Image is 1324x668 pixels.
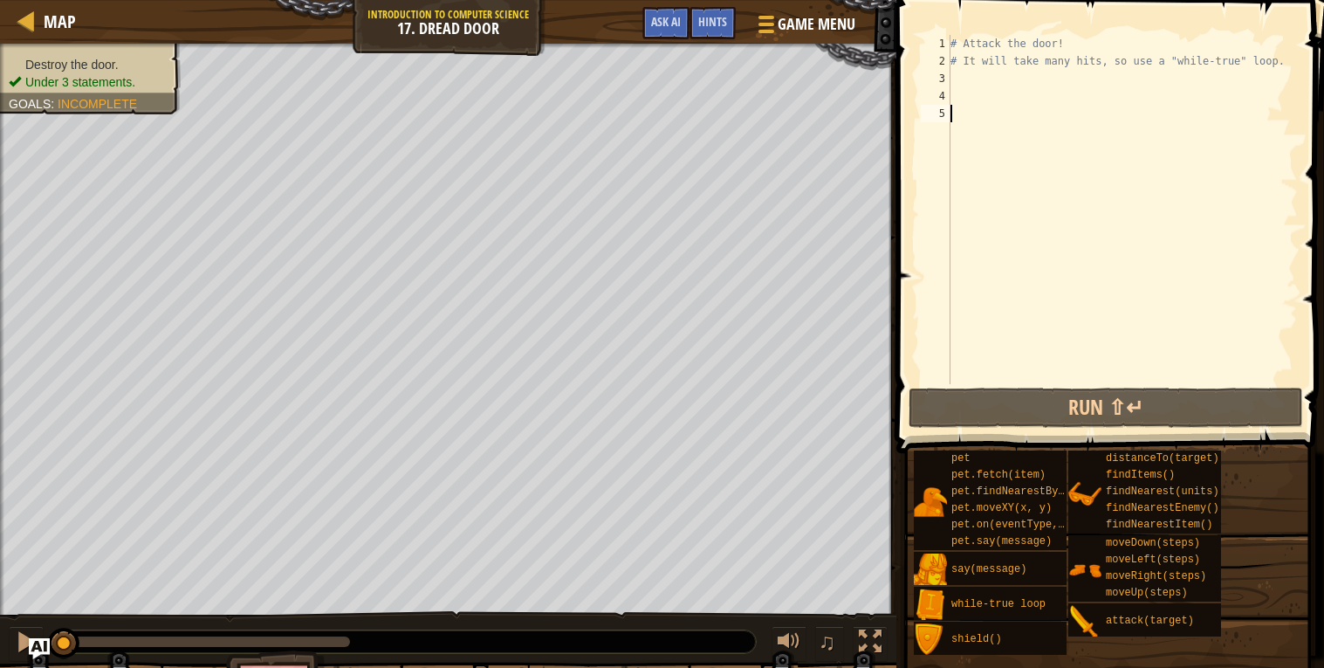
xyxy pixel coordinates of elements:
span: pet.findNearestByType(type) [951,486,1121,498]
div: 3 [921,70,950,87]
span: distanceTo(target) [1106,452,1219,465]
span: findNearest(units) [1106,486,1219,498]
button: Adjust volume [772,626,806,662]
span: while-true loop [951,598,1046,610]
span: Goals [9,97,51,111]
span: shield() [951,633,1002,645]
span: Destroy the door. [25,58,119,72]
div: 2 [921,52,950,70]
span: moveRight(steps) [1106,570,1206,582]
span: moveLeft(steps) [1106,554,1200,566]
span: moveUp(steps) [1106,587,1188,599]
span: Incomplete [58,97,137,111]
span: pet.say(message) [951,535,1052,547]
span: pet.fetch(item) [951,469,1046,481]
span: Map [44,10,76,33]
img: portrait.png [1068,605,1101,638]
img: portrait.png [914,589,947,622]
span: ♫ [819,629,836,655]
div: 5 [921,105,950,122]
button: Ask AI [29,638,50,659]
button: Run ⇧↵ [909,388,1303,428]
img: portrait.png [1068,554,1101,587]
span: pet.on(eventType, handler) [951,519,1115,531]
span: pet.moveXY(x, y) [951,502,1052,514]
span: : [51,97,58,111]
span: say(message) [951,563,1026,575]
span: moveDown(steps) [1106,537,1200,549]
span: findNearestEnemy() [1106,502,1219,514]
li: Under 3 statements. [9,73,168,91]
div: 4 [921,87,950,105]
span: Under 3 statements. [25,75,135,89]
span: findItems() [1106,469,1175,481]
img: portrait.png [914,486,947,519]
a: Map [35,10,76,33]
button: ♫ [815,626,845,662]
button: Toggle fullscreen [853,626,888,662]
img: portrait.png [1068,478,1101,511]
span: attack(target) [1106,615,1194,627]
span: pet [951,452,971,465]
img: portrait.png [914,554,947,587]
span: findNearestItem() [1106,519,1212,531]
span: Hints [698,13,727,30]
div: 1 [921,35,950,52]
span: Ask AI [651,13,681,30]
img: portrait.png [914,623,947,657]
button: Ctrl + P: Pause [9,626,44,662]
button: Ask AI [642,7,689,39]
button: Game Menu [744,7,866,48]
span: Game Menu [778,13,855,36]
li: Destroy the door. [9,56,168,73]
